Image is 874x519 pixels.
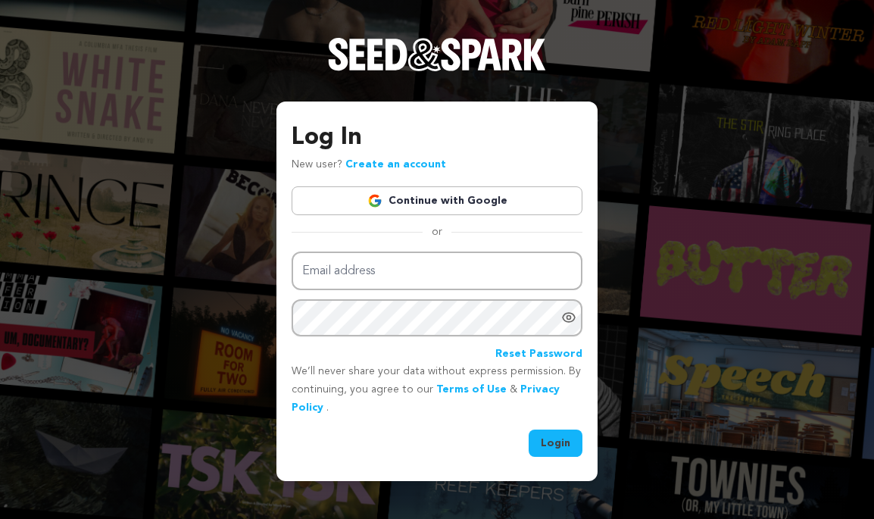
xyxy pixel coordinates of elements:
img: Seed&Spark Logo [328,38,546,71]
p: New user? [292,156,446,174]
span: or [423,224,451,239]
a: Reset Password [495,345,582,364]
h3: Log In [292,120,582,156]
p: We’ll never share your data without express permission. By continuing, you agree to our & . [292,363,582,417]
a: Show password as plain text. Warning: this will display your password on the screen. [561,310,576,325]
input: Email address [292,252,582,290]
a: Terms of Use [436,384,507,395]
a: Create an account [345,159,446,170]
a: Continue with Google [292,186,582,215]
img: Google logo [367,193,382,208]
button: Login [529,430,582,457]
a: Seed&Spark Homepage [328,38,546,102]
